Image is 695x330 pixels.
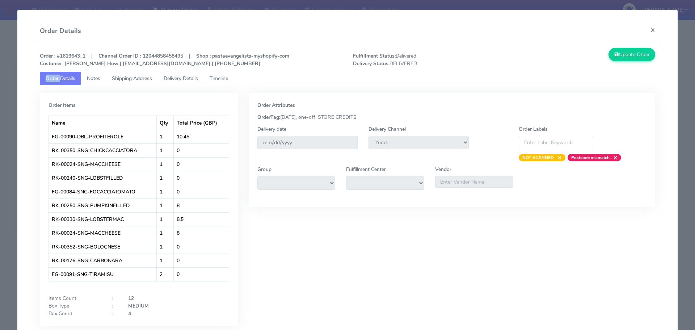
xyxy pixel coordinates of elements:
strong: OrderTag: [257,114,280,121]
td: RK-00250-SNG-PUMPKINFILLED [49,199,157,212]
td: RK-00176-SNG-CARBONARA [49,254,157,267]
td: FG-00084-SNG-FOCACCIATOMATO [49,185,157,199]
td: 1 [157,157,174,171]
strong: NOT-SCANNED [522,155,554,160]
strong: Postcode mismatch [571,155,610,160]
input: Enter Label Keywords [519,136,593,149]
div: Items Count [43,295,107,302]
div: Box Type [43,302,107,310]
td: 0 [174,171,228,185]
label: Vendor [435,166,451,173]
td: RK-00024-SNG-MACCHEESE [49,226,157,240]
td: 8.5 [174,212,228,226]
td: RK-00330-SNG-LOBSTERMAC [49,212,157,226]
label: Group [257,166,271,173]
td: 1 [157,143,174,157]
td: 10.45 [174,130,228,143]
td: RK-00024-SNG-MACCHEESE [49,157,157,171]
td: FG-00091-SNG-TIRAMISU [49,267,157,281]
strong: Customer : [40,60,64,67]
span: Delivery Details [164,75,198,82]
th: Qty [157,116,174,130]
div: : [107,310,123,317]
th: Name [49,116,157,130]
td: 0 [174,157,228,171]
td: RK-00240-SNG-LOBSTFILLED [49,171,157,185]
td: 0 [174,267,228,281]
td: 1 [157,254,174,267]
strong: 12 [128,295,134,302]
span: Delivered DELIVERED [347,52,504,67]
div: : [107,302,123,310]
td: 1 [157,185,174,199]
td: 1 [157,240,174,254]
label: Order Labels [519,125,548,133]
span: Shipping Address [112,75,152,82]
div: : [107,295,123,302]
td: 1 [157,212,174,226]
strong: Order Attributes [257,102,295,109]
input: Enter Vendor Name [435,176,513,188]
td: RK-00350-SNG-CHICKCACCIATORA [49,143,157,157]
td: RK-00352-SNG-BOLOGNESE [49,240,157,254]
h4: Order Details [40,26,81,36]
button: Close [645,20,661,39]
td: 2 [157,267,174,281]
span: Timeline [210,75,228,82]
strong: MEDIUM [128,302,149,309]
span: × [610,154,618,161]
ul: Tabs [40,72,656,85]
strong: 4 [128,310,131,317]
span: × [554,154,562,161]
td: FG-00090-DBL-PROFITEROLE [49,130,157,143]
td: 1 [157,171,174,185]
strong: Order Items [49,102,76,109]
label: Delivery date [257,125,286,133]
td: 1 [157,226,174,240]
strong: Order : #1619643_1 | Channel Order ID : 12044858458495 | Shop : pastaevangelists-myshopify-com [P... [40,53,289,67]
button: Update Order [608,48,656,61]
strong: Fulfillment Status: [353,53,396,59]
span: Notes [87,75,100,82]
div: [DATE], one-off, STORE CREDITS [252,113,652,121]
td: 0 [174,254,228,267]
td: 0 [174,185,228,199]
label: Fulfillment Center [346,166,386,173]
strong: Delivery Status: [353,60,389,67]
th: Total Price (GBP) [174,116,228,130]
td: 8 [174,226,228,240]
div: Box Count [43,310,107,317]
span: Order Details [46,75,75,82]
label: Delivery Channel [368,125,406,133]
td: 8 [174,199,228,212]
td: 1 [157,130,174,143]
td: 0 [174,143,228,157]
td: 1 [157,199,174,212]
td: 0 [174,240,228,254]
